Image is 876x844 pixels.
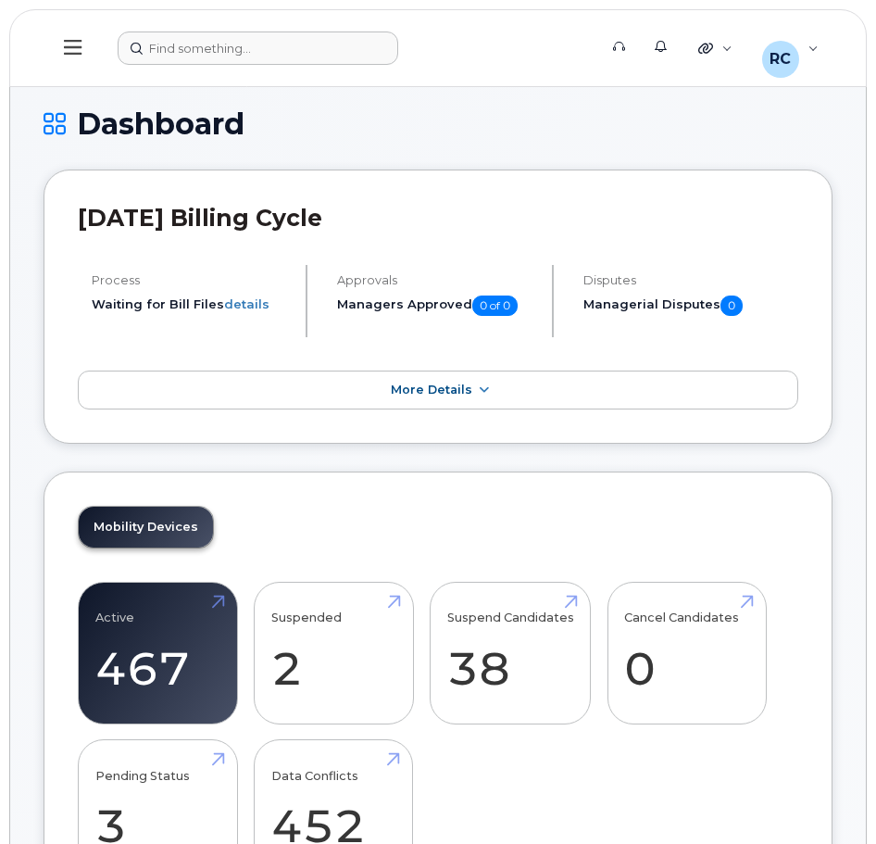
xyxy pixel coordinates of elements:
a: Cancel Candidates 0 [624,592,749,714]
a: Mobility Devices [79,507,213,548]
span: 0 [720,296,743,316]
h4: Approvals [337,273,535,287]
a: Suspended 2 [271,592,396,714]
span: 0 of 0 [472,296,518,316]
h5: Managers Approved [337,296,535,316]
li: Waiting for Bill Files [92,296,290,313]
h2: [DATE] Billing Cycle [78,204,798,232]
h4: Process [92,273,290,287]
h1: Dashboard [44,107,832,140]
h5: Managerial Disputes [583,296,798,316]
a: Suspend Candidates 38 [447,592,574,714]
span: More Details [391,383,472,397]
a: Active 467 [95,592,220,714]
h4: Disputes [583,273,798,287]
a: details [224,296,269,311]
